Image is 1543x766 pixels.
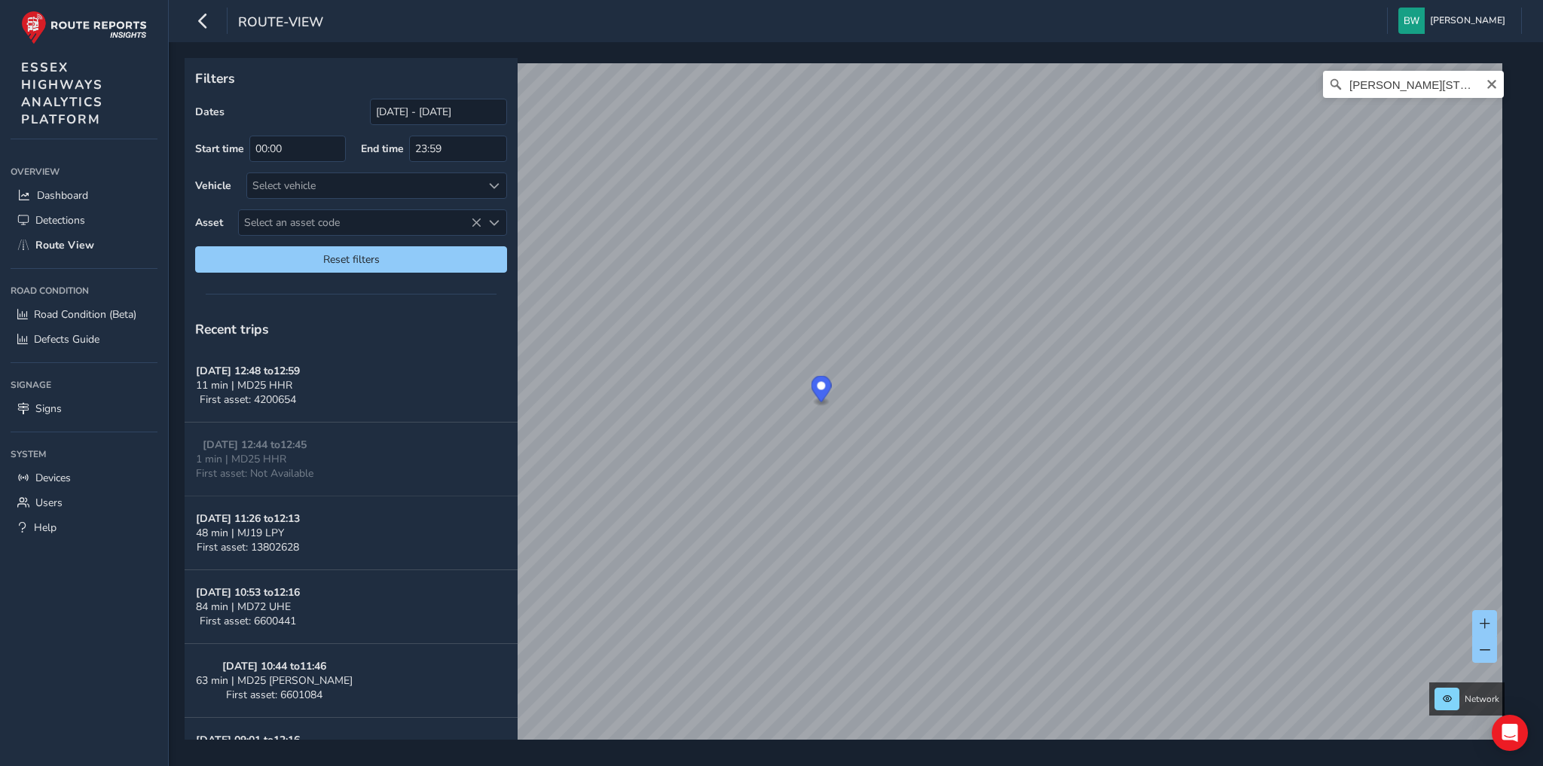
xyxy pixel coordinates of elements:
[190,63,1502,757] canvas: Map
[200,392,296,407] span: First asset: 4200654
[11,279,157,302] div: Road Condition
[11,233,157,258] a: Route View
[1492,715,1528,751] div: Open Intercom Messenger
[11,302,157,327] a: Road Condition (Beta)
[203,438,307,452] strong: [DATE] 12:44 to 12:45
[21,59,103,128] span: ESSEX HIGHWAYS ANALYTICS PLATFORM
[1465,693,1499,705] span: Network
[361,142,404,156] label: End time
[35,471,71,485] span: Devices
[196,452,286,466] span: 1 min | MD25 HHR
[195,105,225,119] label: Dates
[11,160,157,183] div: Overview
[481,210,506,235] div: Select an asset code
[35,401,62,416] span: Signs
[11,490,157,515] a: Users
[196,585,300,600] strong: [DATE] 10:53 to 12:16
[195,179,231,193] label: Vehicle
[222,659,326,673] strong: [DATE] 10:44 to 11:46
[1486,76,1498,90] button: Clear
[185,423,518,496] button: [DATE] 12:44 to12:451 min | MD25 HHRFirst asset: Not Available
[11,208,157,233] a: Detections
[11,396,157,421] a: Signs
[196,511,300,526] strong: [DATE] 11:26 to 12:13
[226,688,322,702] span: First asset: 6601084
[195,69,507,88] p: Filters
[195,246,507,273] button: Reset filters
[1430,8,1505,34] span: [PERSON_NAME]
[206,252,496,267] span: Reset filters
[200,614,296,628] span: First asset: 6600441
[1398,8,1425,34] img: diamond-layout
[1398,8,1511,34] button: [PERSON_NAME]
[35,213,85,227] span: Detections
[11,443,157,465] div: System
[195,142,244,156] label: Start time
[185,349,518,423] button: [DATE] 12:48 to12:5911 min | MD25 HHRFirst asset: 4200654
[11,465,157,490] a: Devices
[196,600,291,614] span: 84 min | MD72 UHE
[196,673,353,688] span: 63 min | MD25 [PERSON_NAME]
[196,378,292,392] span: 11 min | MD25 HHR
[196,364,300,378] strong: [DATE] 12:48 to 12:59
[196,733,300,747] strong: [DATE] 09:01 to 12:16
[35,238,94,252] span: Route View
[185,644,518,718] button: [DATE] 10:44 to11:4663 min | MD25 [PERSON_NAME]First asset: 6601084
[247,173,481,198] div: Select vehicle
[195,320,269,338] span: Recent trips
[195,215,223,230] label: Asset
[11,183,157,208] a: Dashboard
[185,570,518,644] button: [DATE] 10:53 to12:1684 min | MD72 UHEFirst asset: 6600441
[196,526,284,540] span: 48 min | MJ19 LPY
[21,11,147,44] img: rr logo
[34,520,57,535] span: Help
[34,332,99,346] span: Defects Guide
[11,327,157,352] a: Defects Guide
[811,376,832,407] div: Map marker
[34,307,136,322] span: Road Condition (Beta)
[197,540,299,554] span: First asset: 13802628
[11,515,157,540] a: Help
[238,13,323,34] span: route-view
[37,188,88,203] span: Dashboard
[185,496,518,570] button: [DATE] 11:26 to12:1348 min | MJ19 LPYFirst asset: 13802628
[11,374,157,396] div: Signage
[196,466,313,481] span: First asset: Not Available
[35,496,63,510] span: Users
[1323,71,1504,98] input: Search
[239,210,481,235] span: Select an asset code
